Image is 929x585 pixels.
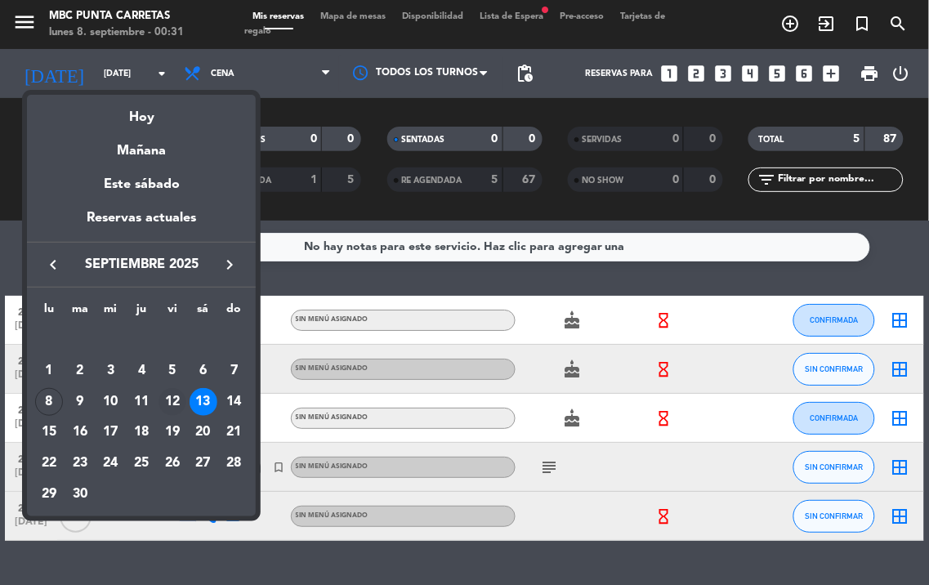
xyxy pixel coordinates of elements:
[65,300,96,325] th: martes
[188,418,219,449] td: 20 de septiembre de 2025
[188,386,219,418] td: 13 de septiembre de 2025
[96,386,127,418] td: 10 de septiembre de 2025
[35,357,63,385] div: 1
[157,448,188,479] td: 26 de septiembre de 2025
[157,386,188,418] td: 12 de septiembre de 2025
[96,300,127,325] th: miércoles
[126,300,157,325] th: jueves
[65,418,96,449] td: 16 de septiembre de 2025
[190,418,217,446] div: 20
[96,357,124,385] div: 3
[215,254,244,275] button: keyboard_arrow_right
[126,355,157,386] td: 4 de septiembre de 2025
[188,300,219,325] th: sábado
[127,449,155,477] div: 25
[65,355,96,386] td: 2 de septiembre de 2025
[218,418,249,449] td: 21 de septiembre de 2025
[27,162,256,208] div: Este sábado
[65,479,96,510] td: 30 de septiembre de 2025
[190,449,217,477] div: 27
[218,448,249,479] td: 28 de septiembre de 2025
[33,355,65,386] td: 1 de septiembre de 2025
[127,388,155,416] div: 11
[96,418,124,446] div: 17
[126,418,157,449] td: 18 de septiembre de 2025
[159,388,186,416] div: 12
[27,95,256,128] div: Hoy
[33,300,65,325] th: lunes
[218,300,249,325] th: domingo
[27,208,256,241] div: Reservas actuales
[220,255,239,275] i: keyboard_arrow_right
[190,357,217,385] div: 6
[220,388,248,416] div: 14
[220,449,248,477] div: 28
[126,448,157,479] td: 25 de septiembre de 2025
[33,418,65,449] td: 15 de septiembre de 2025
[96,388,124,416] div: 10
[66,357,94,385] div: 2
[96,418,127,449] td: 17 de septiembre de 2025
[35,480,63,508] div: 29
[27,128,256,162] div: Mañana
[159,418,186,446] div: 19
[65,448,96,479] td: 23 de septiembre de 2025
[96,448,127,479] td: 24 de septiembre de 2025
[35,418,63,446] div: 15
[157,355,188,386] td: 5 de septiembre de 2025
[66,449,94,477] div: 23
[96,355,127,386] td: 3 de septiembre de 2025
[33,448,65,479] td: 22 de septiembre de 2025
[33,479,65,510] td: 29 de septiembre de 2025
[157,300,188,325] th: viernes
[66,418,94,446] div: 16
[43,255,63,275] i: keyboard_arrow_left
[126,386,157,418] td: 11 de septiembre de 2025
[218,355,249,386] td: 7 de septiembre de 2025
[38,254,68,275] button: keyboard_arrow_left
[157,418,188,449] td: 19 de septiembre de 2025
[96,449,124,477] div: 24
[127,357,155,385] div: 4
[35,388,63,416] div: 8
[127,418,155,446] div: 18
[65,386,96,418] td: 9 de septiembre de 2025
[218,386,249,418] td: 14 de septiembre de 2025
[35,449,63,477] div: 22
[159,449,186,477] div: 26
[188,448,219,479] td: 27 de septiembre de 2025
[159,357,186,385] div: 5
[190,388,217,416] div: 13
[220,357,248,385] div: 7
[33,325,249,356] td: SEP.
[68,254,215,275] span: septiembre 2025
[66,388,94,416] div: 9
[33,386,65,418] td: 8 de septiembre de 2025
[188,355,219,386] td: 6 de septiembre de 2025
[220,418,248,446] div: 21
[66,480,94,508] div: 30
